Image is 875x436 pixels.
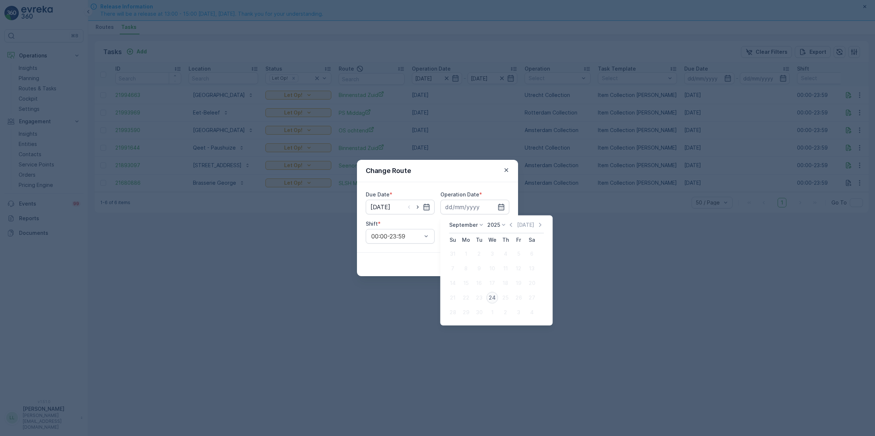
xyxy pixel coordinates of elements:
[487,292,498,304] div: 24
[500,292,511,304] div: 25
[447,292,459,304] div: 21
[487,263,498,274] div: 10
[366,221,378,227] label: Shift
[512,233,525,247] th: Friday
[473,263,485,274] div: 9
[473,248,485,260] div: 2
[526,248,538,260] div: 6
[473,277,485,289] div: 16
[473,292,485,304] div: 23
[500,277,511,289] div: 18
[460,277,472,289] div: 15
[513,263,525,274] div: 12
[366,200,435,214] input: dd/mm/yyyy
[526,292,538,304] div: 27
[460,248,472,260] div: 1
[487,221,500,229] p: 2025
[513,277,525,289] div: 19
[500,248,511,260] div: 4
[459,233,473,247] th: Monday
[513,292,525,304] div: 26
[487,307,498,318] div: 1
[447,307,459,318] div: 28
[500,263,511,274] div: 11
[447,248,459,260] div: 31
[487,248,498,260] div: 3
[446,233,459,247] th: Sunday
[525,233,539,247] th: Saturday
[449,221,478,229] p: September
[366,166,411,176] p: Change Route
[473,233,486,247] th: Tuesday
[460,263,472,274] div: 8
[487,277,498,289] div: 17
[526,263,538,274] div: 13
[447,277,459,289] div: 14
[460,292,472,304] div: 22
[526,307,538,318] div: 4
[447,263,459,274] div: 7
[366,191,390,198] label: Due Date
[499,233,512,247] th: Thursday
[513,307,525,318] div: 3
[440,200,509,214] input: dd/mm/yyyy
[517,221,534,229] p: [DATE]
[513,248,525,260] div: 5
[500,307,511,318] div: 2
[460,307,472,318] div: 29
[440,191,479,198] label: Operation Date
[473,307,485,318] div: 30
[526,277,538,289] div: 20
[486,233,499,247] th: Wednesday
